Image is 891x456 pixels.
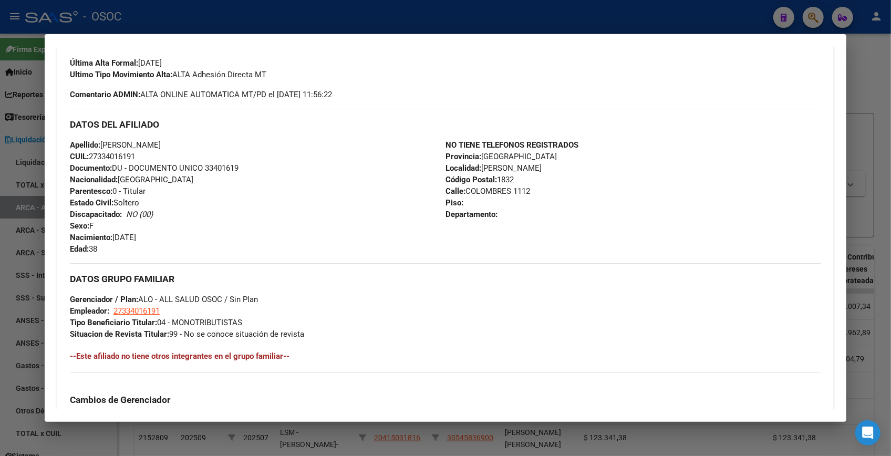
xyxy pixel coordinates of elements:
strong: Última Alta Formal: [70,58,138,68]
strong: CUIL: [70,152,89,161]
strong: Calle: [445,186,465,196]
strong: Ultimo Tipo Movimiento Alta: [70,70,172,79]
span: [DATE] [70,233,136,242]
strong: Situacion de Revista Titular: [70,329,169,339]
span: F [70,221,94,231]
strong: Comentario ADMIN: [70,90,140,99]
span: 99 - No se conoce situación de revista [70,329,304,339]
h3: DATOS DEL AFILIADO [70,119,821,130]
span: ALTA ONLINE AUTOMATICA MT/PD el [DATE] 11:56:22 [70,89,332,100]
strong: Parentesco: [70,186,112,196]
i: NO (00) [126,210,153,219]
strong: Discapacitado: [70,210,122,219]
span: COLOMBRES 1112 [445,186,530,196]
h4: --Este afiliado no tiene otros integrantes en el grupo familiar-- [70,350,821,362]
span: 1832 [445,175,514,184]
strong: Departamento: [445,210,498,219]
span: 38 [70,244,97,254]
h3: Cambios de Gerenciador [70,394,821,406]
span: [PERSON_NAME] [445,163,542,173]
span: [DATE] [70,58,162,68]
strong: Sexo: [70,221,89,231]
strong: Código Postal: [445,175,497,184]
strong: Nacionalidad: [70,175,118,184]
span: [GEOGRAPHIC_DATA] [70,175,193,184]
span: [GEOGRAPHIC_DATA] [445,152,557,161]
span: DU - DOCUMENTO UNICO 33401619 [70,163,239,173]
span: 27334016191 [113,306,160,316]
span: [PERSON_NAME] [70,140,161,150]
strong: Provincia: [445,152,481,161]
span: 0 - Titular [70,186,146,196]
strong: Edad: [70,244,89,254]
strong: Estado Civil: [70,198,113,208]
strong: Empleador: [70,306,109,316]
span: 04 - MONOTRIBUTISTAS [70,318,242,327]
strong: Tipo Beneficiario Titular: [70,318,157,327]
strong: Nacimiento: [70,233,112,242]
strong: NO TIENE TELEFONOS REGISTRADOS [445,140,578,150]
h3: DATOS GRUPO FAMILIAR [70,273,821,285]
strong: Documento: [70,163,112,173]
div: Open Intercom Messenger [855,420,880,445]
span: Soltero [70,198,139,208]
span: ALTA Adhesión Directa MT [70,70,266,79]
span: 27334016191 [70,152,135,161]
strong: Localidad: [445,163,481,173]
strong: Apellido: [70,140,100,150]
strong: Gerenciador / Plan: [70,295,138,304]
strong: Piso: [445,198,463,208]
span: ALO - ALL SALUD OSOC / Sin Plan [70,295,258,304]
